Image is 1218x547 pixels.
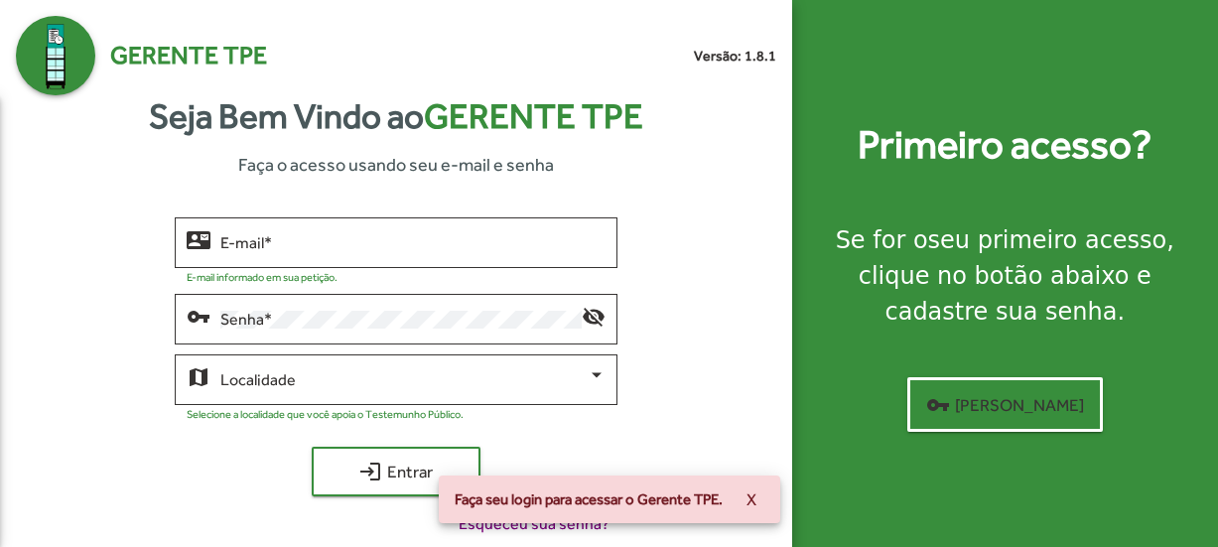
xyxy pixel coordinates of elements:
[926,393,950,417] mat-icon: vpn_key
[187,227,210,251] mat-icon: contact_mail
[582,304,606,328] mat-icon: visibility_off
[907,377,1103,432] button: [PERSON_NAME]
[858,115,1151,175] strong: Primeiro acesso?
[149,90,643,143] strong: Seja Bem Vindo ao
[187,271,338,283] mat-hint: E-mail informado em sua petição.
[731,481,772,517] button: X
[358,460,382,483] mat-icon: login
[187,304,210,328] mat-icon: vpn_key
[330,454,463,489] span: Entrar
[238,151,554,178] span: Faça o acesso usando seu e-mail e senha
[187,408,464,420] mat-hint: Selecione a localidade que você apoia o Testemunho Público.
[926,387,1084,423] span: [PERSON_NAME]
[312,447,480,496] button: Entrar
[110,37,267,74] span: Gerente TPE
[816,222,1194,330] div: Se for o , clique no botão abaixo e cadastre sua senha.
[16,16,95,95] img: Logo Gerente
[746,481,756,517] span: X
[424,96,643,136] span: Gerente TPE
[694,46,776,67] small: Versão: 1.8.1
[455,489,723,509] span: Faça seu login para acessar o Gerente TPE.
[928,226,1167,254] strong: seu primeiro acesso
[187,364,210,388] mat-icon: map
